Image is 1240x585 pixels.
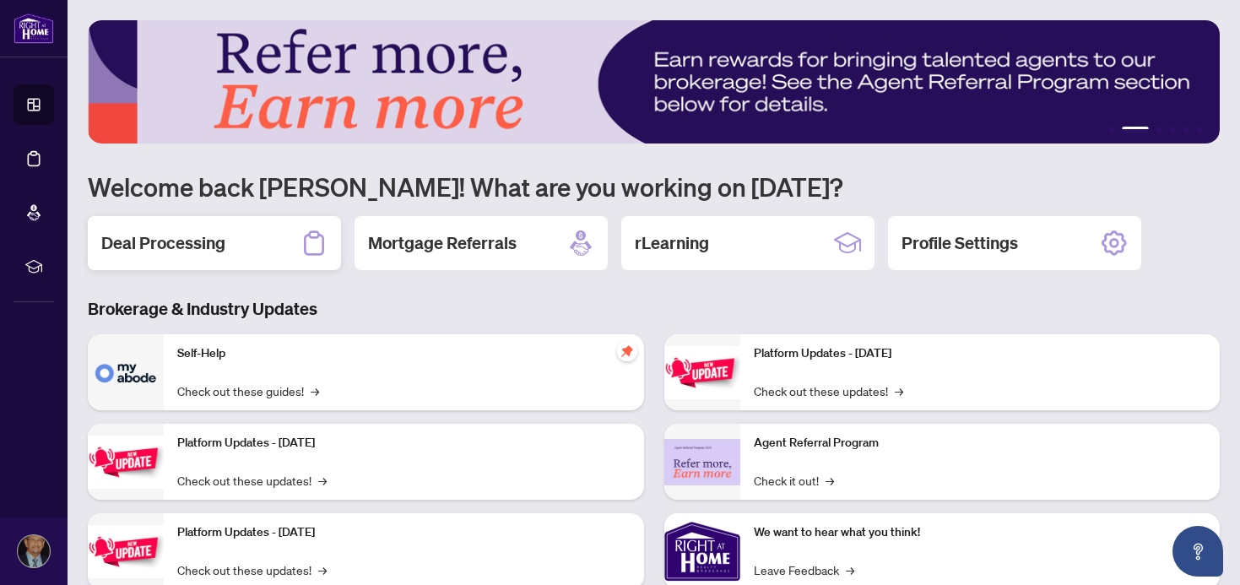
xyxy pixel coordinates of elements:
[1122,127,1149,133] button: 2
[635,231,709,255] h2: rLearning
[754,523,1207,542] p: We want to hear what you think!
[311,382,319,400] span: →
[617,341,637,361] span: pushpin
[664,346,740,399] img: Platform Updates - June 23, 2025
[88,334,164,410] img: Self-Help
[177,561,327,579] a: Check out these updates!→
[754,344,1207,363] p: Platform Updates - [DATE]
[177,471,327,490] a: Check out these updates!→
[368,231,517,255] h2: Mortgage Referrals
[1108,127,1115,133] button: 1
[1156,127,1162,133] button: 3
[1169,127,1176,133] button: 4
[177,344,631,363] p: Self-Help
[754,561,854,579] a: Leave Feedback→
[826,471,834,490] span: →
[1196,127,1203,133] button: 6
[318,471,327,490] span: →
[1183,127,1189,133] button: 5
[902,231,1018,255] h2: Profile Settings
[754,471,834,490] a: Check it out!→
[177,523,631,542] p: Platform Updates - [DATE]
[88,436,164,489] img: Platform Updates - September 16, 2025
[101,231,225,255] h2: Deal Processing
[14,13,54,44] img: logo
[177,382,319,400] a: Check out these guides!→
[18,535,50,567] img: Profile Icon
[88,171,1220,203] h1: Welcome back [PERSON_NAME]! What are you working on [DATE]?
[754,382,903,400] a: Check out these updates!→
[895,382,903,400] span: →
[88,525,164,578] img: Platform Updates - July 21, 2025
[846,561,854,579] span: →
[177,434,631,452] p: Platform Updates - [DATE]
[1172,526,1223,577] button: Open asap
[664,439,740,485] img: Agent Referral Program
[318,561,327,579] span: →
[88,297,1220,321] h3: Brokerage & Industry Updates
[88,20,1220,144] img: Slide 1
[754,434,1207,452] p: Agent Referral Program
